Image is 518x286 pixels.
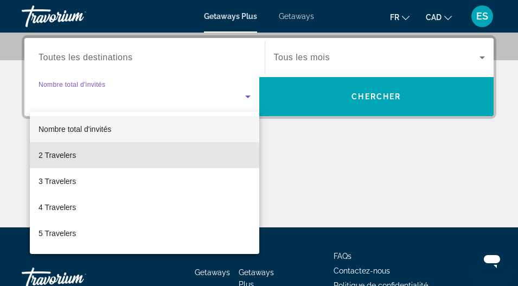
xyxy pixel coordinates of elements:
span: 4 Travelers [39,201,76,214]
iframe: Bouton de lancement de la fenêtre de messagerie [475,243,509,277]
span: 3 Travelers [39,175,76,188]
span: Nombre total d'invités [39,125,111,134]
span: 2 Travelers [39,149,76,162]
span: 6 Travelers [39,253,76,266]
span: 5 Travelers [39,227,76,240]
